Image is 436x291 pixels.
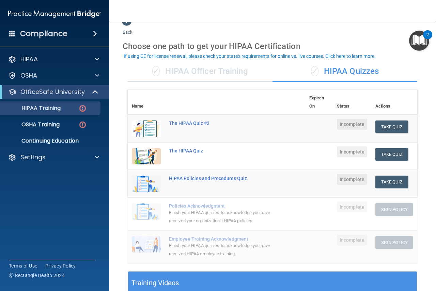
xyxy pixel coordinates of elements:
span: Incomplete [337,146,367,157]
button: Take Quiz [375,176,408,188]
button: Sign Policy [375,236,413,249]
div: 2 [426,35,429,44]
span: Incomplete [337,174,367,185]
h4: Compliance [20,29,67,38]
div: HIPAA Officer Training [128,61,272,82]
p: OSHA Training [4,121,60,128]
a: Back [123,21,133,35]
th: Expires On [305,90,333,115]
p: Continuing Education [4,138,97,144]
span: ✓ [311,66,318,76]
button: If using CE for license renewal, please check your state's requirements for online vs. live cours... [123,53,377,60]
p: HIPAA Training [4,105,61,112]
a: Privacy Policy [45,262,76,269]
div: Policies Acknowledgment [169,203,271,209]
a: Terms of Use [9,262,37,269]
p: HIPAA [20,55,38,63]
a: HIPAA [8,55,99,63]
span: Incomplete [337,235,367,245]
a: OSHA [8,71,99,80]
div: HIPAA Policies and Procedures Quiz [169,176,271,181]
p: OSHA [20,71,37,80]
th: Status [333,90,371,115]
th: Actions [371,90,417,115]
img: danger-circle.6113f641.png [78,120,87,129]
img: danger-circle.6113f641.png [78,104,87,113]
div: Choose one path to get your HIPAA Certification [123,36,422,56]
p: OfficeSafe University [20,88,85,96]
div: Finish your HIPAA quizzes to acknowledge you have received HIPAA employee training. [169,242,271,258]
button: Open Resource Center, 2 new notifications [409,31,429,51]
a: Settings [8,153,99,161]
span: Incomplete [337,119,367,130]
div: Finish your HIPAA quizzes to acknowledge you have received your organization’s HIPAA policies. [169,209,271,225]
span: ✓ [152,66,160,76]
div: The HIPAA Quiz [169,148,271,153]
h5: Training Videos [131,277,179,289]
div: HIPAA Quizzes [272,61,417,82]
img: PMB logo [8,7,101,21]
th: Name [128,90,165,115]
p: Settings [20,153,46,161]
div: The HIPAA Quiz #2 [169,120,271,126]
span: Incomplete [337,201,367,212]
a: OfficeSafe University [8,88,99,96]
button: Sign Policy [375,203,413,216]
div: Employee Training Acknowledgment [169,236,271,242]
button: Take Quiz [375,148,408,161]
span: Ⓒ Rectangle Health 2024 [9,272,65,279]
button: Take Quiz [375,120,408,133]
div: If using CE for license renewal, please check your state's requirements for online vs. live cours... [124,54,376,59]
